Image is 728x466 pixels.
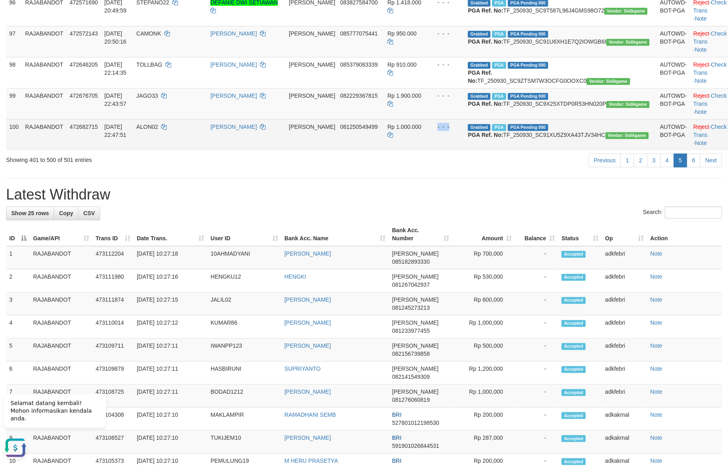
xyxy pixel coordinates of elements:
[392,443,439,449] span: Copy 591901026844531 to clipboard
[6,206,54,220] a: Show 25 rows
[693,92,709,99] a: Reject
[105,61,127,76] span: [DATE] 22:14:35
[695,109,707,115] a: Note
[515,407,558,430] td: -
[207,292,281,315] td: JALIL02
[561,320,586,327] span: Accepted
[30,246,92,269] td: RAJABANDOT
[285,250,331,257] a: [PERSON_NAME]
[30,223,92,246] th: Game/API: activate to sort column ascending
[392,365,438,372] span: [PERSON_NAME]
[468,132,503,138] b: PGA Ref. No:
[207,269,281,292] td: HENGKU12
[508,62,548,69] span: PGA Pending
[392,388,438,395] span: [PERSON_NAME]
[207,338,281,361] td: IWANPP123
[285,435,331,441] a: [PERSON_NAME]
[468,38,503,45] b: PGA Ref. No:
[492,31,506,38] span: Marked by adkfebri
[392,397,429,403] span: Copy 081276060819 to clipboard
[134,292,207,315] td: [DATE] 10:27:15
[92,315,134,338] td: 473110014
[468,69,492,84] b: PGA Ref. No:
[700,153,722,167] a: Next
[602,338,647,361] td: adkfebri
[6,269,30,292] td: 2
[59,210,73,216] span: Copy
[30,315,92,338] td: RAJABANDOT
[207,315,281,338] td: KUMAR86
[431,123,462,131] div: - - -
[392,411,401,418] span: BRI
[686,153,700,167] a: 6
[69,61,98,68] span: 472646205
[22,88,66,119] td: RAJABANDOT
[134,384,207,407] td: [DATE] 10:27:11
[105,124,127,138] span: [DATE] 22:47:51
[515,269,558,292] td: -
[83,210,95,216] span: CSV
[387,61,416,68] span: Rp 910.000
[515,384,558,407] td: -
[92,338,134,361] td: 473109711
[586,78,630,85] span: Vendor URL: https://secure9.1velocity.biz
[134,430,207,453] td: [DATE] 10:27:10
[695,46,707,53] a: Note
[392,250,438,257] span: [PERSON_NAME]
[561,274,586,281] span: Accepted
[285,458,338,464] a: M HERU PRASETYA
[602,430,647,453] td: adkakmal
[561,412,586,419] span: Accepted
[464,119,657,150] td: TF_250930_SC91XU5Z9XA43TJV34HC
[602,407,647,430] td: adkakmal
[468,101,503,107] b: PGA Ref. No:
[69,92,98,99] span: 472676705
[604,8,647,15] span: Vendor URL: https://secure9.1velocity.biz
[561,389,586,396] span: Accepted
[134,361,207,384] td: [DATE] 10:27:11
[3,59,27,84] button: Open LiveChat chat widget
[207,430,281,453] td: TUKIJEM10
[30,361,92,384] td: RAJABANDOT
[693,30,727,45] a: Check Trans
[602,223,647,246] th: Op: activate to sort column ascending
[452,407,515,430] td: Rp 200,000
[105,92,127,107] span: [DATE] 22:43:57
[660,153,674,167] a: 4
[387,30,416,37] span: Rp 950.000
[207,384,281,407] td: BODAD1212
[602,292,647,315] td: adkfebri
[561,458,586,465] span: Accepted
[650,319,662,326] a: Note
[468,124,490,131] span: Grabbed
[105,30,127,45] span: [DATE] 20:50:16
[6,153,297,164] div: Showing 401 to 500 of 501 entries
[392,273,438,280] span: [PERSON_NAME]
[693,61,727,76] a: Check Trans
[54,206,78,220] a: Copy
[392,319,438,326] span: [PERSON_NAME]
[606,101,649,108] span: Vendor URL: https://secure9.1velocity.biz
[22,57,66,88] td: RAJABANDOT
[285,342,331,349] a: [PERSON_NAME]
[6,187,722,203] h1: Latest Withdraw
[10,23,92,45] span: Selamat datang kembali! Mohon informasikan kendala anda.
[392,458,401,464] span: BRI
[136,61,162,68] span: TOLLBAG
[134,315,207,338] td: [DATE] 10:27:12
[602,315,647,338] td: adkfebri
[134,338,207,361] td: [DATE] 10:27:11
[468,62,490,69] span: Grabbed
[468,7,503,14] b: PGA Ref. No:
[285,296,331,303] a: [PERSON_NAME]
[136,30,161,37] span: CAMONK
[285,319,331,326] a: [PERSON_NAME]
[650,250,662,257] a: Note
[207,246,281,269] td: 10AHMADYANI
[30,269,92,292] td: RAJABANDOT
[561,435,586,442] span: Accepted
[695,140,707,146] a: Note
[340,30,378,37] span: Copy 085777075441 to clipboard
[452,384,515,407] td: Rp 1,000,000
[210,92,257,99] a: [PERSON_NAME]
